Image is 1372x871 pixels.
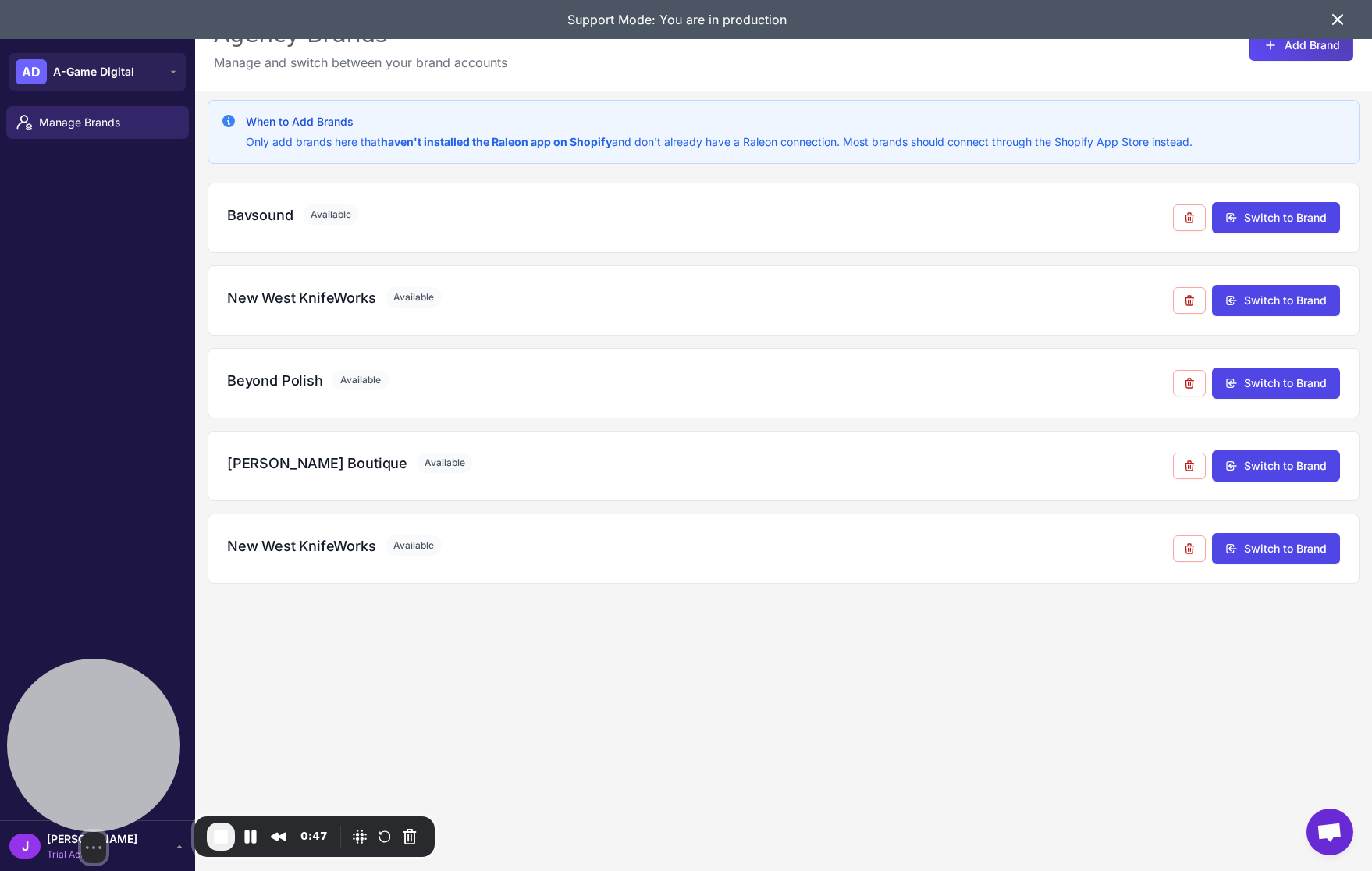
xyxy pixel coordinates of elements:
a: Manage Brands [6,106,189,139]
button: Switch to Brand [1212,450,1340,482]
strong: haven't installed the Raleon app on Shopify [381,135,612,148]
button: Remove from agency [1173,535,1206,562]
span: Available [386,535,442,556]
button: Add Brand [1249,30,1353,61]
span: Available [303,204,359,225]
h3: New West KnifeWorks [227,535,376,556]
button: Remove from agency [1173,204,1206,231]
button: Switch to Brand [1212,368,1340,399]
span: A-Game Digital [53,63,134,80]
h3: New West KnifeWorks [227,287,376,308]
button: Remove from agency [1173,453,1206,479]
span: Available [386,287,442,308]
button: Switch to Brand [1212,533,1340,564]
h3: [PERSON_NAME] Boutique [227,453,407,474]
h3: When to Add Brands [246,113,1193,130]
p: Only add brands here that and don't already have a Raleon connection. Most brands should connect ... [246,133,1193,151]
button: Remove from agency [1173,287,1206,314]
span: Manage Brands [39,114,176,131]
div: AD [16,59,47,84]
button: ADA-Game Digital [9,53,186,91]
span: Available [417,453,473,473]
span: Available [332,370,389,390]
button: Switch to Brand [1212,202,1340,233]
button: Switch to Brand [1212,285,1340,316]
h3: Bavsound [227,204,293,226]
p: Manage and switch between your brand accounts [214,53,507,72]
div: Open chat [1306,809,1353,855]
button: Remove from agency [1173,370,1206,396]
h3: Beyond Polish [227,370,323,391]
